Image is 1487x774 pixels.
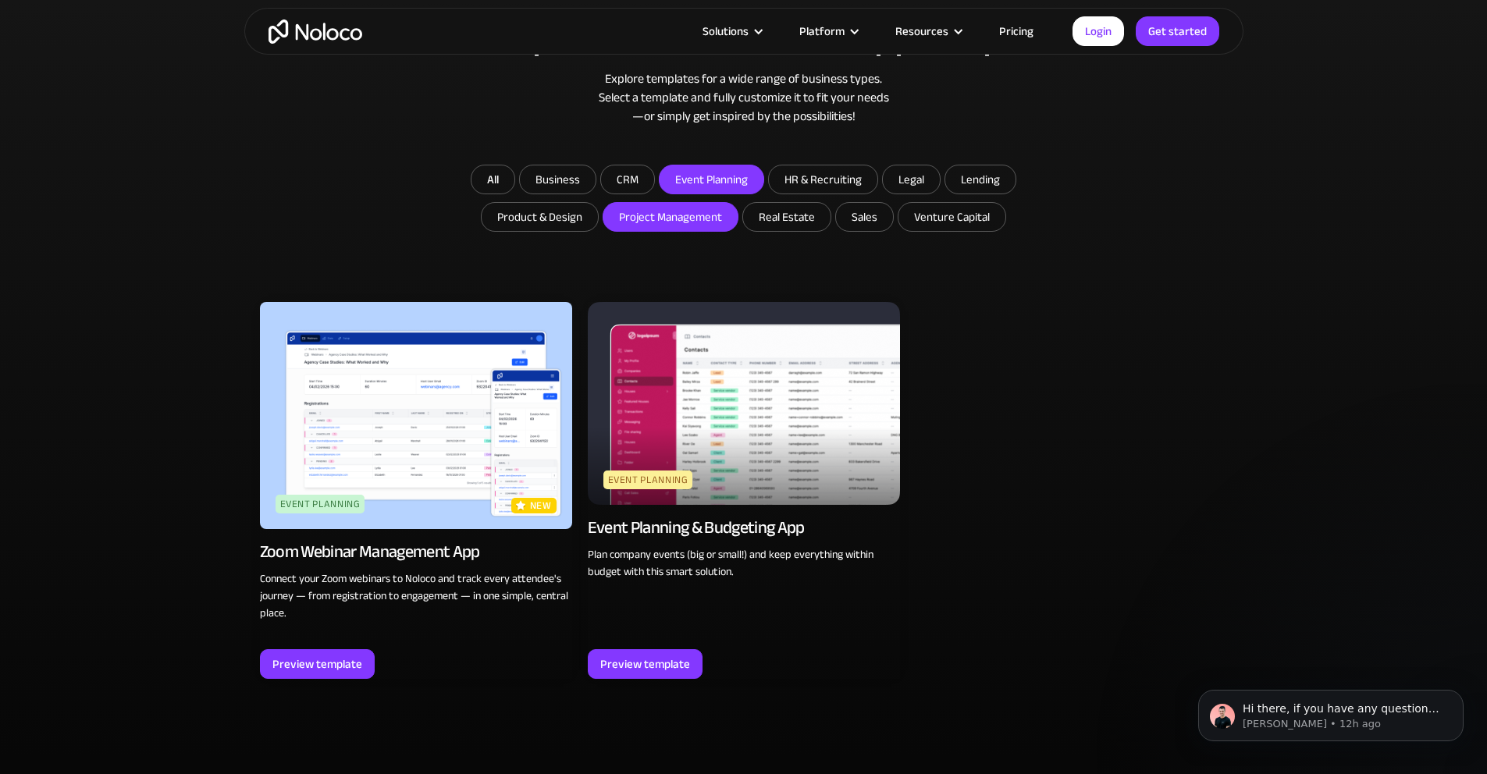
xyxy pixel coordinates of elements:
[780,21,876,41] div: Platform
[588,517,805,538] div: Event Planning & Budgeting App
[471,165,515,194] a: All
[799,21,845,41] div: Platform
[276,495,365,513] div: Event Planning
[588,302,900,679] a: Event PlanningEvent Planning & Budgeting AppPlan company events (big or small!) and keep everythi...
[432,165,1056,236] form: Email Form
[703,21,749,41] div: Solutions
[588,546,900,580] p: Plan company events (big or small!) and keep everything within budget with this smart solution.
[683,21,780,41] div: Solutions
[1073,16,1124,46] a: Login
[269,20,362,44] a: home
[260,69,1228,126] div: Explore templates for a wide range of business types. Select a template and fully customize it to...
[1175,657,1487,766] iframe: Intercom notifications message
[600,654,690,674] div: Preview template
[876,21,980,41] div: Resources
[1136,16,1219,46] a: Get started
[530,498,552,513] p: new
[260,302,572,679] a: Event PlanningnewZoom Webinar Management AppConnect your Zoom webinars to Noloco and track every ...
[980,21,1053,41] a: Pricing
[895,21,948,41] div: Resources
[260,570,572,622] p: Connect your Zoom webinars to Noloco and track every attendee's journey — from registration to en...
[260,541,480,563] div: Zoom Webinar Management App
[272,654,362,674] div: Preview template
[603,470,693,489] div: Event Planning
